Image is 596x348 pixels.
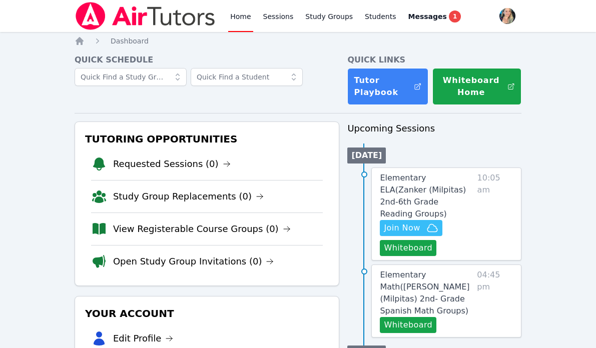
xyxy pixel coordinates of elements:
span: Dashboard [111,37,149,45]
a: Tutor Playbook [347,68,428,105]
h3: Upcoming Sessions [347,121,521,135]
h3: Tutoring Opportunities [83,130,331,148]
span: 10:05 am [477,172,513,256]
button: Whiteboard [380,240,436,256]
input: Quick Find a Study Group [75,68,187,86]
li: [DATE] [347,147,386,163]
a: View Registerable Course Groups (0) [113,222,291,236]
h4: Quick Schedule [75,54,340,66]
input: Quick Find a Student [191,68,303,86]
img: Air Tutors [75,2,216,30]
h3: Your Account [83,304,331,322]
nav: Breadcrumb [75,36,521,46]
a: Edit Profile [113,331,174,345]
button: Whiteboard [380,317,436,333]
a: Dashboard [111,36,149,46]
a: Open Study Group Invitations (0) [113,254,274,268]
span: Join Now [384,222,420,234]
h4: Quick Links [347,54,521,66]
a: Requested Sessions (0) [113,157,231,171]
button: Whiteboard Home [432,68,521,105]
span: Messages [408,11,447,21]
a: Elementary ELA(Zanker (Milpitas) 2nd-6th Grade Reading Groups) [380,172,473,220]
button: Join Now [380,220,442,236]
span: 04:45 pm [477,269,513,333]
span: Elementary ELA ( Zanker (Milpitas) 2nd-6th Grade Reading Groups ) [380,173,466,218]
span: 1 [449,10,461,22]
a: Study Group Replacements (0) [113,189,264,203]
a: Elementary Math([PERSON_NAME] (Milpitas) 2nd- Grade Spanish Math Groups) [380,269,473,317]
span: Elementary Math ( [PERSON_NAME] (Milpitas) 2nd- Grade Spanish Math Groups ) [380,270,469,315]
